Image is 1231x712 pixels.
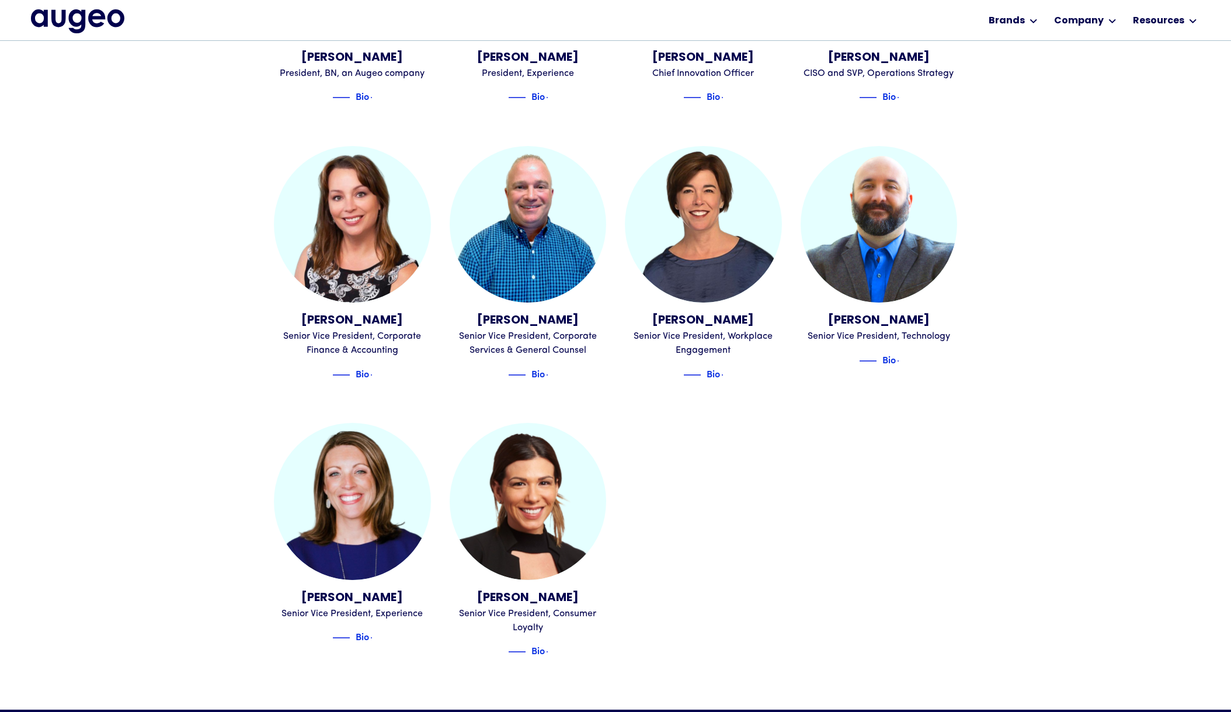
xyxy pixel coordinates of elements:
[450,329,607,357] div: Senior Vice President, Corporate Services & General Counsel
[274,329,431,357] div: Senior Vice President, Corporate Finance & Accounting
[897,91,914,105] img: Blue text arrow
[332,631,350,645] img: Blue decorative line
[370,91,388,105] img: Blue text arrow
[274,423,431,644] a: Leslie Dickerson[PERSON_NAME]Senior Vice President, ExperienceBlue decorative lineBioBlue text arrow
[274,67,431,81] div: President, BN, an Augeo company
[31,9,124,33] a: home
[1133,14,1184,28] div: Resources
[332,368,350,382] img: Blue decorative line
[683,91,701,105] img: Blue decorative line
[625,146,782,381] a: Patty Saari[PERSON_NAME]Senior Vice President, Workplace EngagementBlue decorative lineBioBlue te...
[989,14,1025,28] div: Brands
[1054,14,1104,28] div: Company
[625,49,782,67] div: [PERSON_NAME]
[721,91,739,105] img: Blue text arrow
[897,354,914,368] img: Blue text arrow
[274,49,431,67] div: [PERSON_NAME]
[370,368,388,382] img: Blue text arrow
[450,312,607,329] div: [PERSON_NAME]
[801,312,958,329] div: [PERSON_NAME]
[683,368,701,382] img: Blue decorative line
[625,329,782,357] div: Senior Vice President, Workplace Engagement
[508,368,526,382] img: Blue decorative line
[801,146,958,367] a: Nathaniel Engelsen[PERSON_NAME]Senior Vice President, TechnologyBlue decorative lineBioBlue text ...
[450,423,607,580] img: Jeanine Aurigema
[625,146,782,303] img: Patty Saari
[625,312,782,329] div: [PERSON_NAME]
[274,146,431,381] a: Jennifer Vanselow[PERSON_NAME]Senior Vice President, Corporate Finance & AccountingBlue decorativ...
[450,49,607,67] div: [PERSON_NAME]
[801,67,958,81] div: CISO and SVP, Operations Strategy
[801,49,958,67] div: [PERSON_NAME]
[274,146,431,303] img: Jennifer Vanselow
[801,146,958,303] img: Nathaniel Engelsen
[882,89,896,103] div: Bio
[546,91,564,105] img: Blue text arrow
[508,645,526,659] img: Blue decorative line
[546,645,564,659] img: Blue text arrow
[356,89,369,103] div: Bio
[625,67,782,81] div: Chief Innovation Officer
[450,146,607,381] a: Danny Kristal[PERSON_NAME]Senior Vice President, Corporate Services & General CounselBlue decorat...
[531,366,545,380] div: Bio
[707,366,720,380] div: Bio
[450,146,607,303] img: Danny Kristal
[882,352,896,366] div: Bio
[859,91,877,105] img: Blue decorative line
[531,89,545,103] div: Bio
[859,354,877,368] img: Blue decorative line
[721,368,739,382] img: Blue text arrow
[356,366,369,380] div: Bio
[531,643,545,657] div: Bio
[332,91,350,105] img: Blue decorative line
[31,9,124,33] img: Augeo's full logo in midnight blue.
[450,607,607,635] div: Senior Vice President, Consumer Loyalty
[370,631,388,645] img: Blue text arrow
[508,91,526,105] img: Blue decorative line
[450,67,607,81] div: President, Experience
[707,89,720,103] div: Bio
[450,423,607,658] a: Jeanine Aurigema[PERSON_NAME]Senior Vice President, Consumer LoyaltyBlue decorative lineBioBlue t...
[274,312,431,329] div: [PERSON_NAME]
[274,589,431,607] div: [PERSON_NAME]
[274,423,431,580] img: Leslie Dickerson
[274,607,431,621] div: Senior Vice President, Experience
[450,589,607,607] div: [PERSON_NAME]
[801,329,958,343] div: Senior Vice President, Technology
[546,368,564,382] img: Blue text arrow
[356,629,369,643] div: Bio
